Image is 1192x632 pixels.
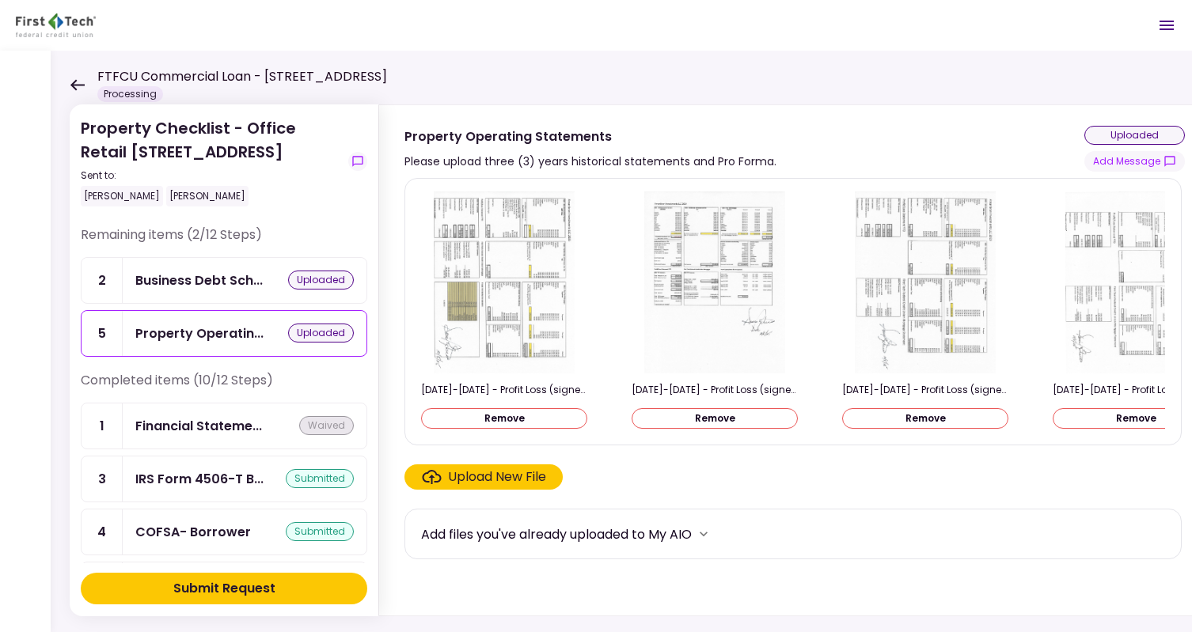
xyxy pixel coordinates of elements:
div: uploaded [288,324,354,342]
a: 4COFSA- Borrowersubmitted [81,509,367,555]
div: Jan-Dec 2024 - Profit Loss (signed - 300dp).pdf [632,383,798,397]
div: Completed items (10/12 Steps) [81,371,367,403]
div: [PERSON_NAME] [166,186,249,206]
div: Property Operating Statements [135,324,264,343]
div: Please upload three (3) years historical statements and Pro Forma. [404,152,776,171]
h1: FTFCU Commercial Loan - [STREET_ADDRESS] [97,67,387,86]
a: 5Property Operating Statementsuploaded [81,310,367,357]
button: Remove [842,408,1008,429]
a: 2Business Debt Scheduleuploaded [81,257,367,304]
div: uploaded [1084,126,1185,145]
div: 1 [82,403,123,448]
button: Open menu [1148,6,1186,44]
div: Upload New File [448,467,546,486]
div: 4 [82,509,123,554]
button: Submit Request [81,573,367,604]
div: Remaining items (2/12 Steps) [81,225,367,257]
button: more [692,522,716,546]
a: 3IRS Form 4506-T Borrowersubmitted [81,456,367,502]
div: IRS Form 4506-T Borrower [135,469,264,489]
div: [PERSON_NAME] [81,186,163,206]
div: 2 [82,258,123,303]
div: 3 [82,456,123,501]
div: Business Debt Schedule [135,271,263,290]
div: Sent to: [81,168,342,183]
div: Jan-Oct 2025 - Profit Loss (signed - 300dpi).pdf [421,383,587,397]
div: 6 [82,562,123,607]
button: Remove [632,408,798,429]
div: Financial Statement - Borrower [135,416,262,436]
button: Remove [421,408,587,429]
a: 6Current Rent Rollwaived [81,562,367,608]
div: Submit Request [173,579,275,598]
div: Property Checklist - Office Retail [STREET_ADDRESS] [81,116,342,206]
span: Click here to upload the required document [404,464,563,490]
div: submitted [286,522,354,541]
img: Partner icon [16,13,96,37]
div: 5 [82,311,123,356]
div: Jan-Dec 2023 - Profit Loss (signed - 300dpi).pdf [842,383,1008,397]
div: Add files you've already uploaded to My AIO [421,524,692,544]
div: COFSA- Borrower [135,522,251,542]
div: Processing [97,86,163,102]
div: submitted [286,469,354,488]
button: show-messages [1084,151,1185,172]
div: uploaded [288,271,354,290]
div: waived [299,416,354,435]
div: Property Operating Statements [404,127,776,146]
a: 1Financial Statement - Borrowerwaived [81,403,367,449]
button: show-messages [348,152,367,171]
